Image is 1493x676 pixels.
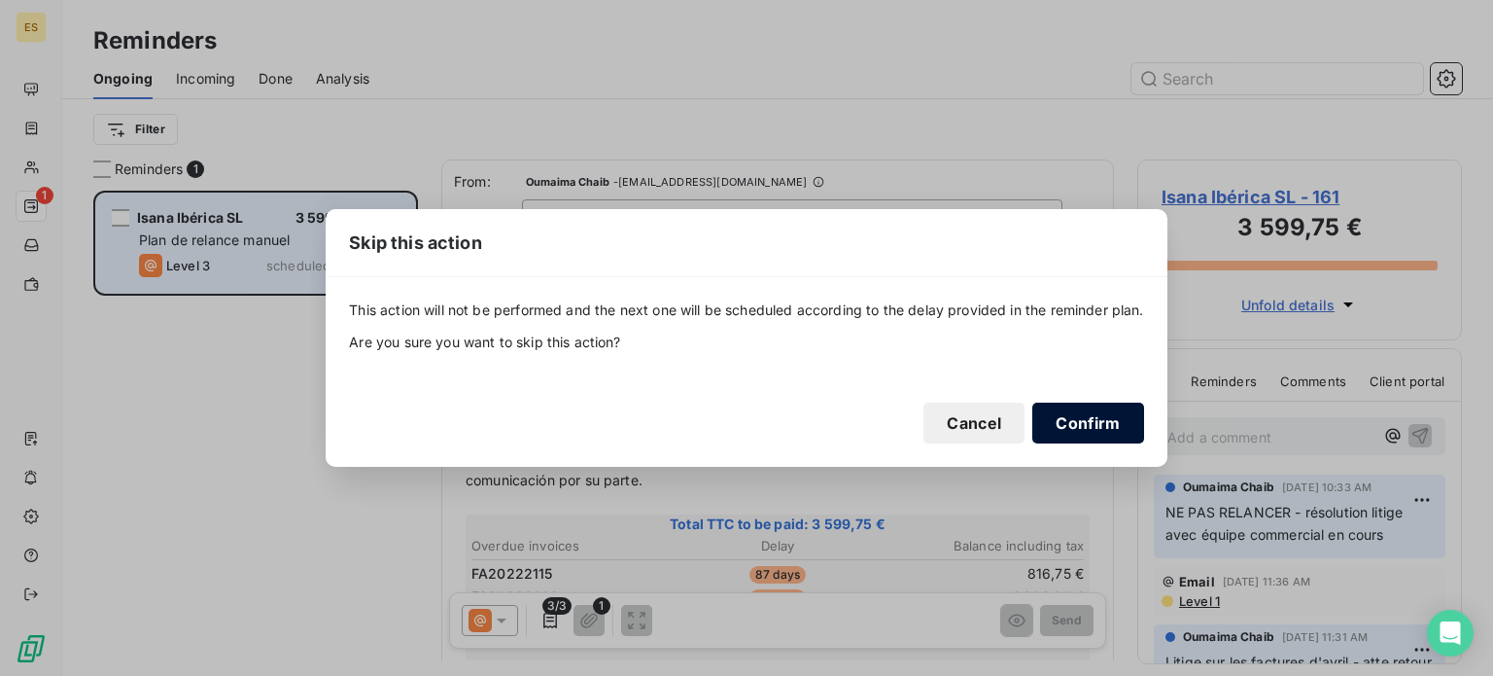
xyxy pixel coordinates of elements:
span: Are you sure you want to skip this action? [349,333,1143,352]
span: This action will not be performed and the next one will be scheduled according to the delay provi... [349,301,1143,320]
div: Open Intercom Messenger [1427,610,1474,657]
button: Confirm [1032,403,1143,444]
span: Skip this action [349,230,481,256]
button: Cancel [923,403,1024,444]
